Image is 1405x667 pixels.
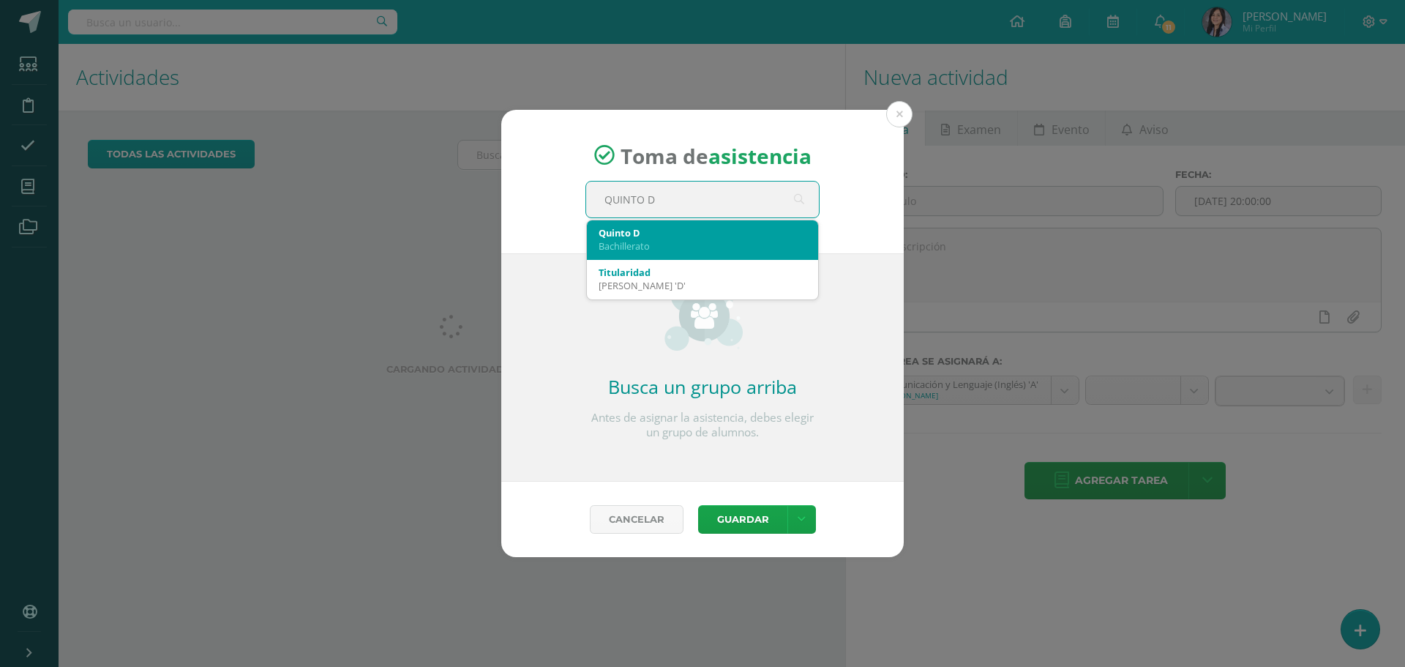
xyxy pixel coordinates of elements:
[708,141,812,169] strong: asistencia
[621,141,812,169] span: Toma de
[585,411,820,440] p: Antes de asignar la asistencia, debes elegir un grupo de alumnos.
[599,279,806,292] div: [PERSON_NAME] 'D'
[663,277,743,351] img: groups_small.png
[585,374,820,399] h2: Busca un grupo arriba
[590,505,683,534] a: Cancelar
[698,505,787,534] button: Guardar
[586,182,819,217] input: Busca un grado o sección aquí...
[886,101,913,127] button: Close (Esc)
[599,226,806,239] div: Quinto D
[599,239,806,253] div: Bachillerato
[599,266,806,279] div: Titularidad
